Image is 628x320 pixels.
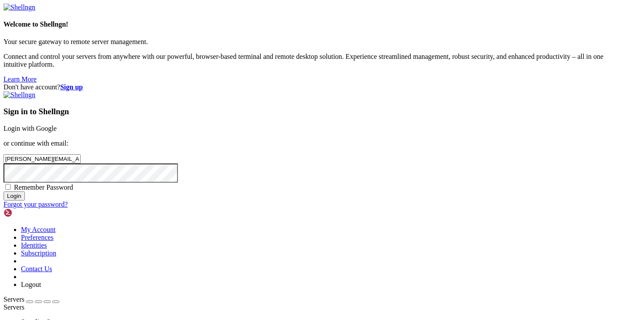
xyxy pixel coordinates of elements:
[14,184,73,191] span: Remember Password
[3,296,24,303] span: Servers
[3,191,25,201] input: Login
[3,154,81,163] input: Email address
[3,91,35,99] img: Shellngn
[3,38,625,46] p: Your secure gateway to remote server management.
[3,3,35,11] img: Shellngn
[21,226,56,233] a: My Account
[21,265,52,272] a: Contact Us
[21,249,56,257] a: Subscription
[3,75,37,83] a: Learn More
[3,53,625,68] p: Connect and control your servers from anywhere with our powerful, browser-based terminal and remo...
[3,125,57,132] a: Login with Google
[3,303,625,311] div: Servers
[3,83,625,91] div: Don't have account?
[3,140,625,147] p: or continue with email:
[3,208,54,217] img: Shellngn
[60,83,83,91] a: Sign up
[21,234,54,241] a: Preferences
[3,201,68,208] a: Forgot your password?
[3,20,625,28] h4: Welcome to Shellngn!
[21,242,47,249] a: Identities
[21,281,41,288] a: Logout
[3,107,625,116] h3: Sign in to Shellngn
[3,296,59,303] a: Servers
[5,184,11,190] input: Remember Password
